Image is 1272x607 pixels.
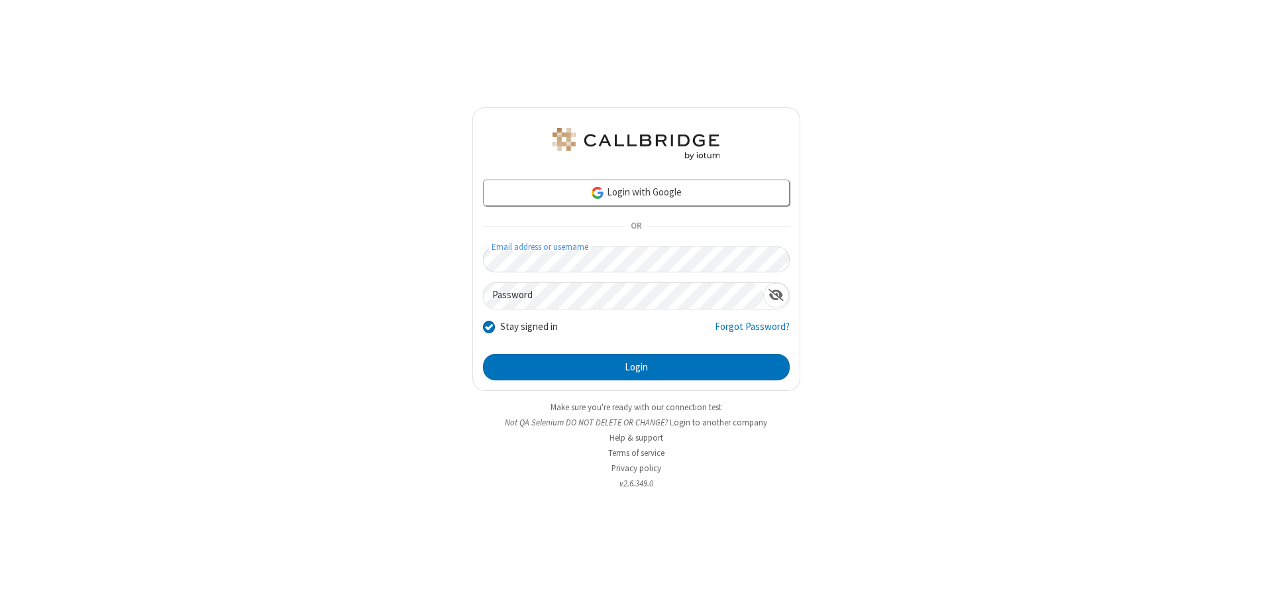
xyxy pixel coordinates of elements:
input: Password [484,283,763,309]
li: Not QA Selenium DO NOT DELETE OR CHANGE? [472,416,800,429]
a: Forgot Password? [715,319,790,345]
a: Help & support [609,432,663,443]
img: google-icon.png [590,186,605,200]
input: Email address or username [483,247,790,272]
img: QA Selenium DO NOT DELETE OR CHANGE [550,128,722,160]
a: Privacy policy [611,463,661,474]
a: Terms of service [608,447,664,459]
li: v2.6.349.0 [472,477,800,490]
a: Login with Google [483,180,790,206]
a: Make sure you're ready with our connection test [551,402,721,413]
div: Show password [763,283,789,307]
span: OR [625,217,647,236]
button: Login [483,354,790,380]
button: Login to another company [670,416,767,429]
label: Stay signed in [500,319,558,335]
